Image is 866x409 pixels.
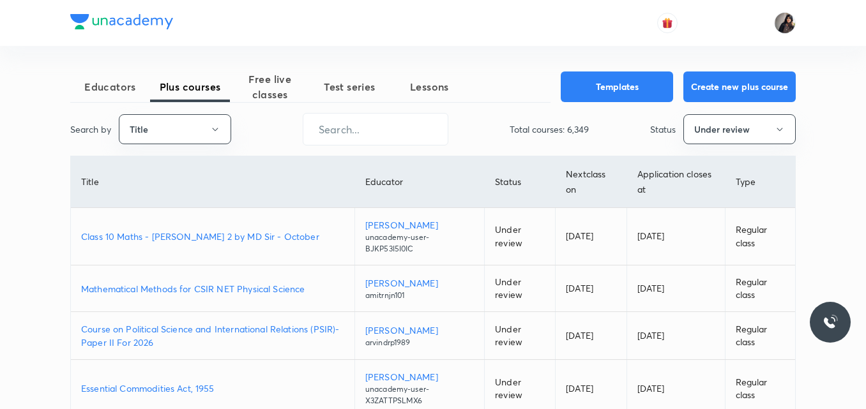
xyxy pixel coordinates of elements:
span: Educators [70,79,150,94]
td: Regular class [725,312,795,360]
th: Application closes at [627,156,725,208]
button: avatar [657,13,678,33]
p: unacademy-user-X3ZATTPSLMX6 [365,383,474,406]
a: [PERSON_NAME]unacademy-user-X3ZATTPSLMX6 [365,370,474,406]
th: Educator [354,156,484,208]
th: Status [485,156,556,208]
p: unacademy-user-BJKP53I5I0IC [365,232,474,255]
td: [DATE] [627,312,725,360]
td: Under review [485,265,556,312]
span: Lessons [390,79,469,94]
td: [DATE] [556,208,627,265]
a: [PERSON_NAME]arvindrp1989 [365,323,474,348]
p: amitrnjn101 [365,290,474,301]
input: Search... [303,113,448,145]
span: Free live classes [230,71,310,102]
img: ttu [823,315,838,330]
td: Regular class [725,265,795,312]
span: Plus courses [150,79,230,94]
a: Course on Political Science and International Relations (PSIR)-Paper II For 2026 [81,322,344,349]
span: Test series [310,79,390,94]
button: Under review [683,114,796,144]
p: arvindrp1989 [365,337,474,348]
p: Search by [70,123,111,136]
a: Essential Commodities Act, 1955 [81,382,344,395]
a: Company Logo [70,14,173,33]
a: Mathematical Methods for CSIR NET Physical Science [81,282,344,295]
img: Afeera M [774,12,796,34]
img: Company Logo [70,14,173,29]
td: [DATE] [627,265,725,312]
p: [PERSON_NAME] [365,370,474,383]
p: [PERSON_NAME] [365,218,474,232]
p: Total courses: 6,349 [510,123,589,136]
img: avatar [662,17,673,29]
a: [PERSON_NAME]amitrnjn101 [365,276,474,301]
th: Next class on [556,156,627,208]
button: Create new plus course [683,71,796,102]
p: [PERSON_NAME] [365,323,474,337]
th: Type [725,156,795,208]
td: Regular class [725,208,795,265]
td: Under review [485,312,556,360]
td: [DATE] [627,208,725,265]
button: Templates [561,71,673,102]
p: [PERSON_NAME] [365,276,474,290]
th: Title [71,156,354,208]
td: [DATE] [556,312,627,360]
a: [PERSON_NAME]unacademy-user-BJKP53I5I0IC [365,218,474,255]
td: [DATE] [556,265,627,312]
td: Under review [485,208,556,265]
p: Status [650,123,676,136]
a: Class 10 Maths - [PERSON_NAME] 2 by MD Sir - October [81,230,344,243]
button: Title [119,114,231,144]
